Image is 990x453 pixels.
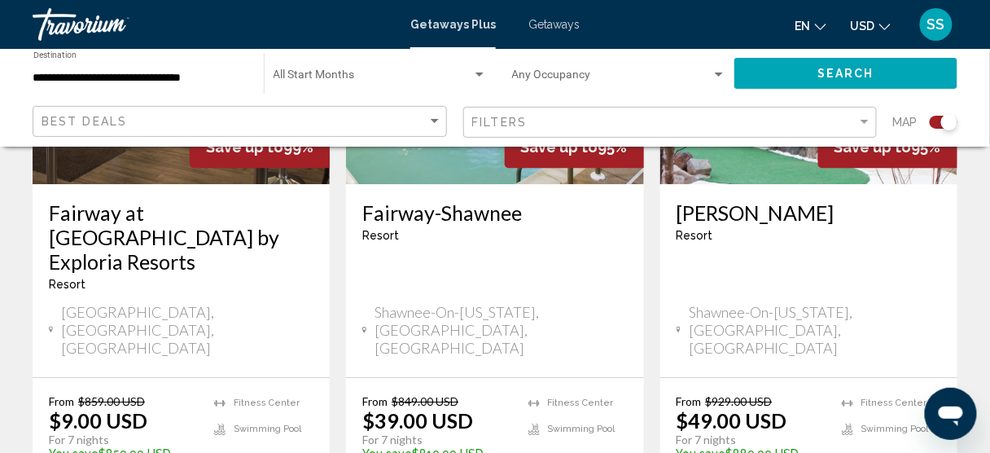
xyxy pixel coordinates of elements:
span: From [362,394,388,408]
span: Shawnee-On-[US_STATE], [GEOGRAPHIC_DATA], [GEOGRAPHIC_DATA] [689,303,941,357]
span: en [795,20,811,33]
div: 99% [190,126,330,168]
span: Shawnee-On-[US_STATE], [GEOGRAPHIC_DATA], [GEOGRAPHIC_DATA] [375,303,628,357]
span: Swimming Pool [861,424,929,434]
p: $9.00 USD [49,408,147,433]
a: Fairway at [GEOGRAPHIC_DATA] by Exploria Resorts [49,200,313,274]
button: Filter [463,106,878,139]
span: SS [927,16,945,33]
div: 95% [505,126,644,168]
p: $39.00 USD [362,408,473,433]
a: Travorium [33,8,394,41]
span: Search [817,68,874,81]
span: $849.00 USD [392,394,458,408]
span: Filters [472,116,528,129]
span: Save up to [206,139,283,156]
span: Map [893,111,918,134]
span: From [49,394,74,408]
button: User Menu [915,7,957,42]
a: Getaways [528,18,580,31]
span: $929.00 USD [706,394,773,408]
a: [PERSON_NAME] [677,200,941,225]
p: For 7 nights [677,433,826,447]
a: Fairway-Shawnee [362,200,627,225]
span: Best Deals [42,115,127,128]
span: Resort [362,229,399,242]
span: $859.00 USD [78,394,145,408]
p: For 7 nights [49,433,198,447]
span: From [677,394,702,408]
div: 95% [818,126,957,168]
a: Getaways Plus [410,18,496,31]
button: Change language [795,14,826,37]
iframe: Button to launch messaging window [925,388,977,440]
span: Swimming Pool [234,424,301,434]
span: [GEOGRAPHIC_DATA], [GEOGRAPHIC_DATA], [GEOGRAPHIC_DATA] [61,303,313,357]
button: Search [734,58,957,88]
span: Resort [49,278,85,291]
span: Save up to [521,139,598,156]
span: Resort [677,229,713,242]
p: $49.00 USD [677,408,787,433]
button: Change currency [851,14,891,37]
span: Fitness Center [861,398,927,408]
p: For 7 nights [362,433,511,447]
mat-select: Sort by [42,115,442,129]
span: Save up to [834,139,912,156]
span: Fitness Center [548,398,614,408]
span: USD [851,20,875,33]
span: Fitness Center [234,398,300,408]
span: Swimming Pool [548,424,615,434]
